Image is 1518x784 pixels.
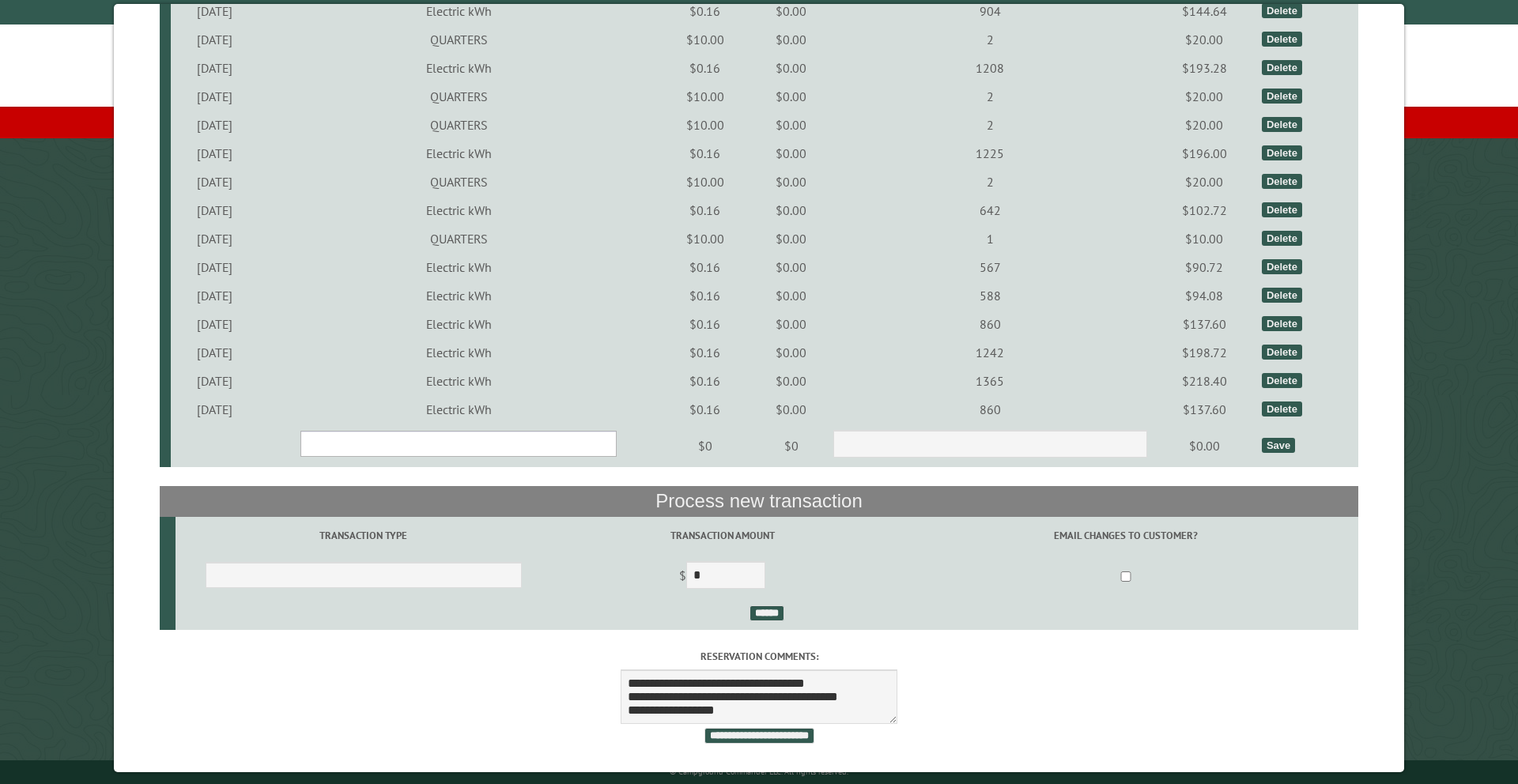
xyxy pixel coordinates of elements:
[752,338,830,367] td: $0.00
[1150,281,1259,310] td: $94.08
[752,281,830,310] td: $0.00
[830,224,1150,253] td: 1
[830,168,1150,196] td: 2
[1262,231,1302,246] div: Delete
[830,139,1150,168] td: 1225
[658,395,752,424] td: $0.16
[259,338,658,367] td: Electric kWh
[1150,111,1259,139] td: $20.00
[830,338,1150,367] td: 1242
[259,281,658,310] td: Electric kWh
[171,111,259,139] td: [DATE]
[259,82,658,111] td: QUARTERS
[658,25,752,54] td: $10.00
[752,310,830,338] td: $0.00
[1262,60,1302,75] div: Delete
[896,528,1356,543] label: Email changes to customer?
[171,310,259,338] td: [DATE]
[752,168,830,196] td: $0.00
[1262,174,1302,189] div: Delete
[658,168,752,196] td: $10.00
[752,139,830,168] td: $0.00
[1150,395,1259,424] td: $137.60
[752,25,830,54] td: $0.00
[171,367,259,395] td: [DATE]
[1150,338,1259,367] td: $198.72
[658,281,752,310] td: $0.16
[171,139,259,168] td: [DATE]
[670,767,848,777] small: © Campground Commander LLC. All rights reserved.
[1150,25,1259,54] td: $20.00
[752,395,830,424] td: $0.00
[658,111,752,139] td: $10.00
[259,139,658,168] td: Electric kWh
[830,281,1150,310] td: 588
[160,486,1359,516] th: Process new transaction
[1150,54,1259,82] td: $193.28
[1150,139,1259,168] td: $196.00
[1262,373,1302,388] div: Delete
[171,253,259,281] td: [DATE]
[1150,168,1259,196] td: $20.00
[259,54,658,82] td: Electric kWh
[830,367,1150,395] td: 1365
[259,196,658,224] td: Electric kWh
[752,253,830,281] td: $0.00
[259,395,658,424] td: Electric kWh
[830,25,1150,54] td: 2
[171,54,259,82] td: [DATE]
[658,253,752,281] td: $0.16
[1262,145,1302,160] div: Delete
[830,310,1150,338] td: 860
[1262,202,1302,217] div: Delete
[752,424,830,468] td: $0
[259,224,658,253] td: QUARTERS
[752,367,830,395] td: $0.00
[171,168,259,196] td: [DATE]
[1262,438,1295,453] div: Save
[658,310,752,338] td: $0.16
[658,424,752,468] td: $0
[658,224,752,253] td: $10.00
[1150,224,1259,253] td: $10.00
[752,82,830,111] td: $0.00
[752,111,830,139] td: $0.00
[171,82,259,111] td: [DATE]
[259,111,658,139] td: QUARTERS
[1262,401,1302,416] div: Delete
[171,338,259,367] td: [DATE]
[658,338,752,367] td: $0.16
[830,54,1150,82] td: 1208
[830,196,1150,224] td: 642
[1150,367,1259,395] td: $218.40
[1150,196,1259,224] td: $102.72
[1262,316,1302,331] div: Delete
[1262,288,1302,303] div: Delete
[171,25,259,54] td: [DATE]
[552,555,893,599] td: $
[830,253,1150,281] td: 567
[830,111,1150,139] td: 2
[1262,32,1302,47] div: Delete
[752,196,830,224] td: $0.00
[1150,310,1259,338] td: $137.60
[658,367,752,395] td: $0.16
[171,395,259,424] td: [DATE]
[658,82,752,111] td: $10.00
[752,224,830,253] td: $0.00
[171,281,259,310] td: [DATE]
[171,224,259,253] td: [DATE]
[1150,253,1259,281] td: $90.72
[1262,117,1302,132] div: Delete
[1262,259,1302,274] div: Delete
[259,168,658,196] td: QUARTERS
[1262,345,1302,360] div: Delete
[171,196,259,224] td: [DATE]
[1262,3,1302,18] div: Delete
[658,139,752,168] td: $0.16
[658,54,752,82] td: $0.16
[1262,89,1302,104] div: Delete
[554,528,891,543] label: Transaction Amount
[1150,424,1259,468] td: $0.00
[830,395,1150,424] td: 860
